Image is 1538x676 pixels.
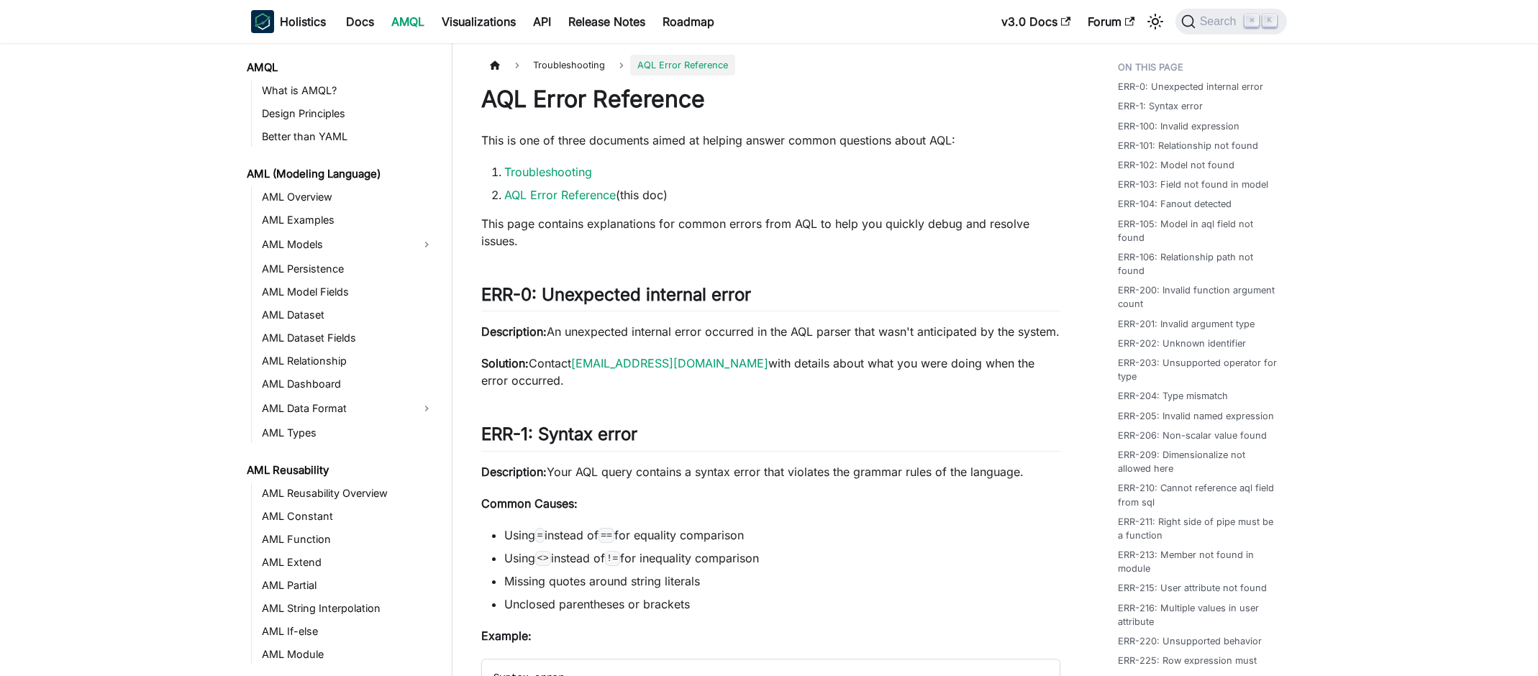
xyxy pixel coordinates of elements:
button: Switch between dark and light mode (currently light mode) [1144,10,1167,33]
button: Expand sidebar category 'AML Data Format' [414,397,440,420]
p: Your AQL query contains a syntax error that violates the grammar rules of the language. [481,463,1060,480]
li: Unclosed parentheses or brackets [504,595,1060,613]
a: ERR-102: Model not found [1118,158,1234,172]
a: [EMAIL_ADDRESS][DOMAIN_NAME] [571,356,768,370]
a: AML Dataset Fields [258,328,440,348]
code: == [599,528,614,542]
a: AML Types [258,423,440,443]
a: ERR-204: Type mismatch [1118,389,1228,403]
a: ERR-104: Fanout detected [1118,197,1232,211]
a: ERR-100: Invalid expression [1118,119,1239,133]
a: AML Reusability Overview [258,483,440,503]
a: ERR-215: User attribute not found [1118,581,1267,595]
a: HolisticsHolistics [251,10,326,33]
strong: Description: [481,324,547,339]
a: AML Relationship [258,351,440,371]
strong: Example: [481,629,532,643]
a: ERR-105: Model in aql field not found [1118,217,1278,245]
a: AML Examples [258,210,440,230]
p: An unexpected internal error occurred in the AQL parser that wasn't anticipated by the system. [481,323,1060,340]
a: ERR-206: Non-scalar value found [1118,429,1267,442]
a: AML (Modeling Language) [242,164,440,184]
a: AML Dataset [258,305,440,325]
span: Search [1196,15,1245,28]
a: AML Function [258,529,440,549]
a: Better than YAML [258,127,440,147]
button: Search (Command+K) [1175,9,1287,35]
a: Home page [481,55,509,76]
strong: Common Causes: [481,496,578,511]
strong: Solution: [481,356,529,370]
p: Contact with details about what you were doing when the error occurred. [481,355,1060,389]
nav: Docs sidebar [237,43,452,676]
a: Design Principles [258,104,440,124]
span: AQL Error Reference [630,55,735,76]
a: Release Notes [560,10,654,33]
a: v3.0 Docs [993,10,1079,33]
li: Using instead of for inequality comparison [504,549,1060,567]
a: ERR-201: Invalid argument type [1118,317,1255,331]
a: AML Data Format [258,397,414,420]
a: AML Module [258,644,440,664]
a: What is AMQL? [258,81,440,101]
a: ERR-211: Right side of pipe must be a function [1118,515,1278,542]
a: AML Model Fields [258,282,440,302]
p: This is one of three documents aimed at helping answer common questions about AQL: [481,132,1060,149]
a: Visualizations [433,10,524,33]
a: API [524,10,560,33]
li: Missing quotes around string literals [504,572,1060,590]
a: ERR-209: Dimensionalize not allowed here [1118,448,1278,475]
a: AQL Error Reference [504,188,616,202]
a: ERR-213: Member not found in module [1118,548,1278,575]
a: ERR-202: Unknown identifier [1118,337,1246,350]
a: Forum [1079,10,1143,33]
a: AML Reusability [242,460,440,480]
b: Holistics [280,13,326,30]
a: AML If-else [258,621,440,641]
a: AML Dashboard [258,374,440,394]
a: ERR-106: Relationship path not found [1118,250,1278,278]
a: AML String Interpolation [258,598,440,618]
a: AMQL [242,58,440,78]
a: ERR-0: Unexpected internal error [1118,80,1263,93]
a: ERR-220: Unsupported behavior [1118,634,1262,648]
a: ERR-205: Invalid named expression [1118,409,1274,423]
a: Docs [337,10,383,33]
a: AML Models [258,233,414,256]
a: ERR-216: Multiple values in user attribute [1118,601,1278,629]
a: AML Partial [258,575,440,595]
a: AML Persistence [258,259,440,279]
code: <> [535,551,551,565]
kbd: ⌘ [1244,14,1259,27]
h2: ERR-1: Syntax error [481,424,1060,451]
button: Expand sidebar category 'AML Models' [414,233,440,256]
p: This page contains explanations for common errors from AQL to help you quickly debug and resolve ... [481,215,1060,250]
li: Using instead of for equality comparison [504,526,1060,544]
span: Troubleshooting [526,55,612,76]
a: ERR-200: Invalid function argument count [1118,283,1278,311]
h2: ERR-0: Unexpected internal error [481,284,1060,311]
a: Troubleshooting [504,165,592,179]
a: AML Overview [258,187,440,207]
img: Holistics [251,10,274,33]
nav: Breadcrumbs [481,55,1060,76]
a: ERR-1: Syntax error [1118,99,1203,113]
li: (this doc) [504,186,1060,204]
a: ERR-203: Unsupported operator for type [1118,356,1278,383]
a: ERR-101: Relationship not found [1118,139,1258,152]
a: AML Constant [258,506,440,526]
code: != [605,551,621,565]
a: Roadmap [654,10,723,33]
strong: Description: [481,465,547,479]
a: AMQL [383,10,433,33]
a: ERR-103: Field not found in model [1118,178,1268,191]
kbd: K [1262,14,1277,27]
a: AML Extend [258,552,440,572]
a: ERR-210: Cannot reference aql field from sql [1118,481,1278,508]
h1: AQL Error Reference [481,85,1060,114]
code: = [535,528,545,542]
